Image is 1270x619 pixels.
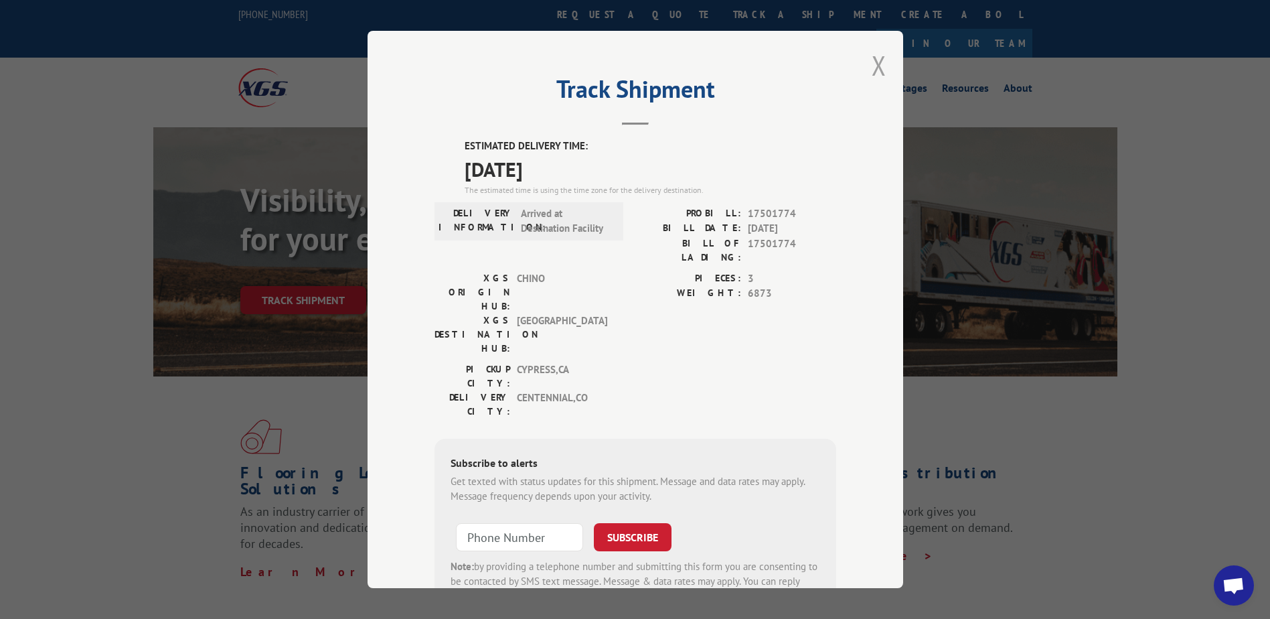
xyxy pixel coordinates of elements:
h2: Track Shipment [434,80,836,105]
div: Subscribe to alerts [451,455,820,474]
div: Get texted with status updates for this shipment. Message and data rates may apply. Message frequ... [451,474,820,504]
a: Open chat [1214,565,1254,606]
strong: Note: [451,560,474,573]
span: [DATE] [465,154,836,184]
div: by providing a telephone number and submitting this form you are consenting to be contacted by SM... [451,559,820,605]
span: [GEOGRAPHIC_DATA] [517,314,607,356]
span: 6873 [748,286,836,301]
label: BILL DATE: [635,221,741,236]
label: PIECES: [635,271,741,287]
span: CENTENNIAL , CO [517,391,607,419]
span: 17501774 [748,206,836,222]
span: 17501774 [748,236,836,265]
span: CHINO [517,271,607,314]
label: DELIVERY INFORMATION: [439,206,514,236]
input: Phone Number [456,523,583,551]
label: DELIVERY CITY: [434,391,510,419]
label: XGS DESTINATION HUB: [434,314,510,356]
span: 3 [748,271,836,287]
button: Close modal [872,48,886,83]
label: BILL OF LADING: [635,236,741,265]
div: The estimated time is using the time zone for the delivery destination. [465,184,836,196]
label: ESTIMATED DELIVERY TIME: [465,139,836,154]
label: WEIGHT: [635,286,741,301]
label: PROBILL: [635,206,741,222]
span: [DATE] [748,221,836,236]
span: Arrived at Destination Facility [521,206,611,236]
label: XGS ORIGIN HUB: [434,271,510,314]
span: CYPRESS , CA [517,362,607,391]
button: SUBSCRIBE [594,523,671,551]
label: PICKUP CITY: [434,362,510,391]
